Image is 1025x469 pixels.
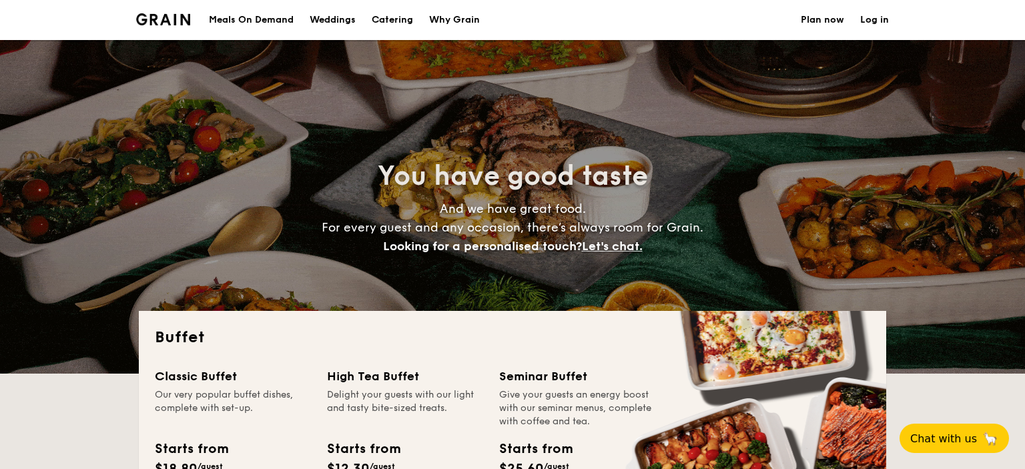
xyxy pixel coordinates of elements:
[136,13,190,25] img: Grain
[327,367,483,386] div: High Tea Buffet
[155,388,311,428] div: Our very popular buffet dishes, complete with set-up.
[900,424,1009,453] button: Chat with us🦙
[136,13,190,25] a: Logotype
[378,160,648,192] span: You have good taste
[499,367,655,386] div: Seminar Buffet
[383,239,582,254] span: Looking for a personalised touch?
[499,439,572,459] div: Starts from
[155,439,228,459] div: Starts from
[322,201,703,254] span: And we have great food. For every guest and any occasion, there’s always room for Grain.
[982,431,998,446] span: 🦙
[582,239,643,254] span: Let's chat.
[327,388,483,428] div: Delight your guests with our light and tasty bite-sized treats.
[327,439,400,459] div: Starts from
[155,367,311,386] div: Classic Buffet
[499,388,655,428] div: Give your guests an energy boost with our seminar menus, complete with coffee and tea.
[910,432,977,445] span: Chat with us
[155,327,870,348] h2: Buffet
